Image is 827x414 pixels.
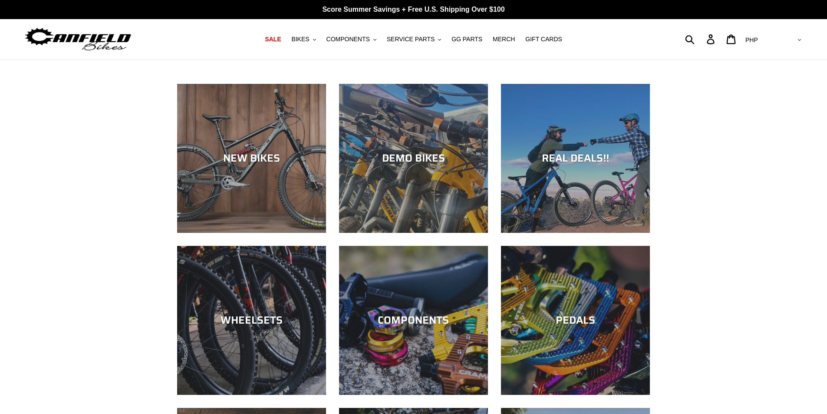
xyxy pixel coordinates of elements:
a: MERCH [488,33,519,45]
button: SERVICE PARTS [382,33,445,45]
a: REAL DEALS!! [501,84,650,233]
div: PEDALS [501,314,650,327]
div: REAL DEALS!! [501,152,650,165]
a: GIFT CARDS [521,33,567,45]
div: WHEELSETS [177,314,326,327]
a: COMPONENTS [339,246,488,395]
span: SERVICE PARTS [387,36,435,43]
div: DEMO BIKES [339,152,488,165]
img: Canfield Bikes [24,26,132,53]
span: COMPONENTS [326,36,370,43]
a: WHEELSETS [177,246,326,395]
div: NEW BIKES [177,152,326,165]
span: BIKES [291,36,309,43]
button: COMPONENTS [322,33,381,45]
div: COMPONENTS [339,314,488,327]
span: GIFT CARDS [525,36,562,43]
a: NEW BIKES [177,84,326,233]
a: SALE [260,33,285,45]
button: BIKES [287,33,320,45]
a: PEDALS [501,246,650,395]
input: Search [690,30,712,49]
span: SALE [265,36,281,43]
span: GG PARTS [451,36,482,43]
a: DEMO BIKES [339,84,488,233]
a: GG PARTS [447,33,487,45]
span: MERCH [493,36,515,43]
